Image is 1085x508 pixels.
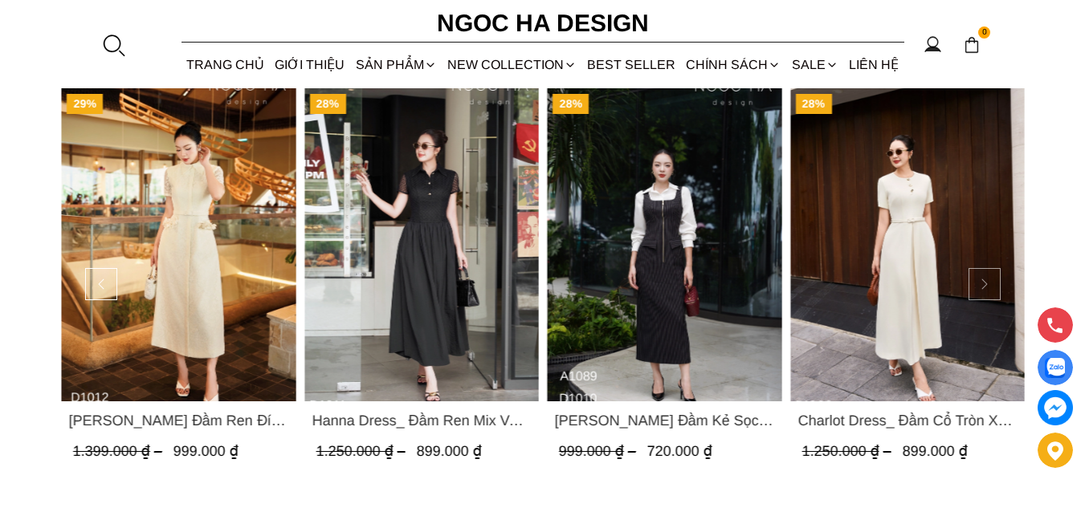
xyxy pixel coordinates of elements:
[559,444,640,460] span: 999.000 ₫
[647,444,712,460] span: 720.000 ₫
[69,409,288,432] a: Link to Catherine Dress_ Đầm Ren Đính Hoa Túi Màu Kem D1012
[61,88,296,401] a: Product image - Catherine Dress_ Đầm Ren Đính Hoa Túi Màu Kem D1012
[797,409,1017,432] a: Link to Charlot Dress_ Đầm Cổ Tròn Xếp Ly Giữa Kèm Đai Màu Kem D1009
[555,409,774,432] a: Link to Mary Dress_ Đầm Kẻ Sọc Sát Nách Khóa Đồng D1010
[843,43,903,86] a: LIÊN HỆ
[1038,350,1073,385] a: Display image
[582,43,681,86] a: BEST SELLER
[270,43,350,86] a: GIỚI THIỆU
[1038,390,1073,425] a: messenger
[316,444,409,460] span: 1.250.000 ₫
[304,88,539,401] a: Product image - Hanna Dress_ Đầm Ren Mix Vải Thô Màu Đen D1011
[797,409,1017,432] span: Charlot Dress_ Đầm Cổ Tròn Xếp Ly Giữa Kèm Đai Màu Kem D1009
[350,43,442,86] div: SẢN PHẨM
[422,4,663,43] a: Ngoc Ha Design
[963,36,981,54] img: img-CART-ICON-ksit0nf1
[802,444,895,460] span: 1.250.000 ₫
[312,409,531,432] a: Link to Hanna Dress_ Đầm Ren Mix Vải Thô Màu Đen D1011
[555,409,774,432] span: [PERSON_NAME] Đầm Kẻ Sọc Sát Nách Khóa Đồng D1010
[182,43,270,86] a: TRANG CHỦ
[73,444,166,460] span: 1.399.000 ₫
[312,409,531,432] span: Hanna Dress_ Đầm Ren Mix Vải Thô Màu Đen D1011
[786,43,843,86] a: SALE
[1045,358,1065,378] img: Display image
[547,88,782,401] a: Product image - Mary Dress_ Đầm Kẻ Sọc Sát Nách Khóa Đồng D1010
[442,43,581,86] a: NEW COLLECTION
[902,444,967,460] span: 899.000 ₫
[416,444,481,460] span: 899.000 ₫
[69,409,288,432] span: [PERSON_NAME] Đầm Ren Đính Hoa Túi Màu Kem D1012
[978,26,991,39] span: 0
[789,88,1025,401] a: Product image - Charlot Dress_ Đầm Cổ Tròn Xếp Ly Giữa Kèm Đai Màu Kem D1009
[173,444,239,460] span: 999.000 ₫
[681,43,786,86] div: Chính sách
